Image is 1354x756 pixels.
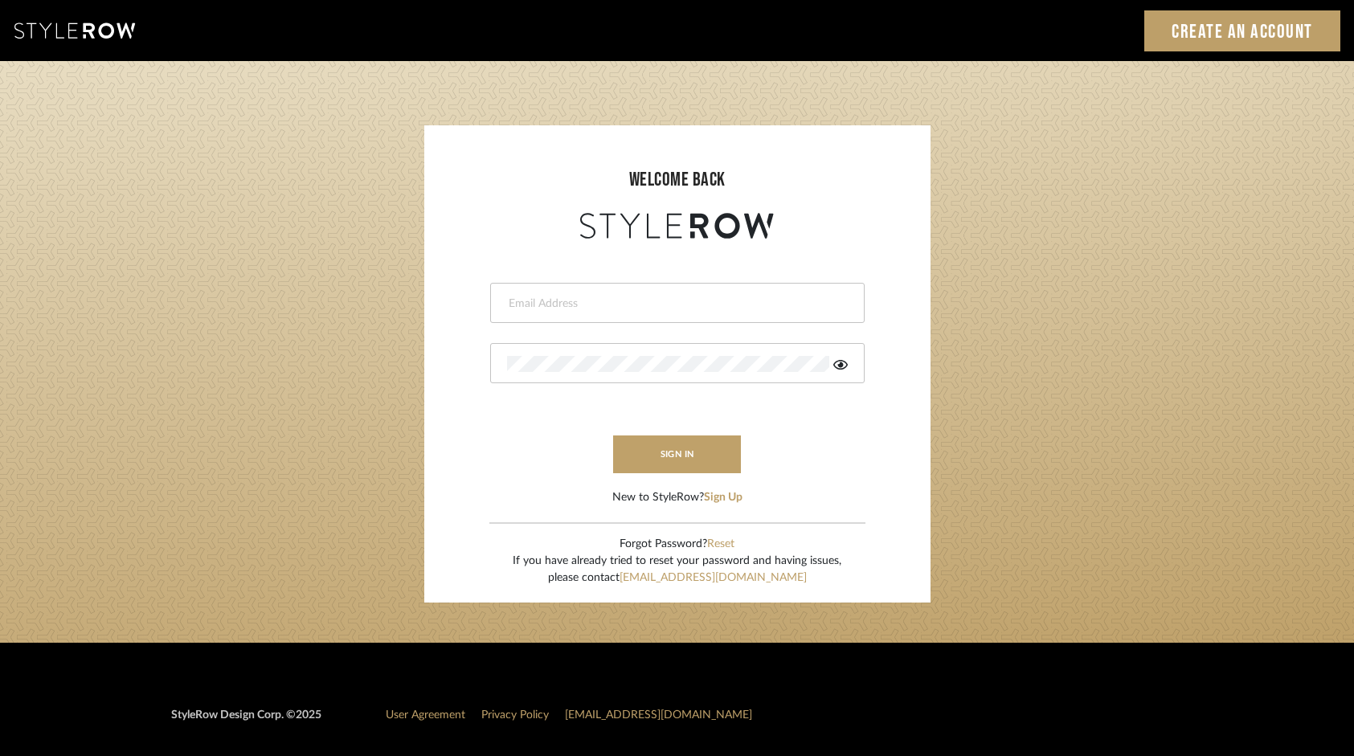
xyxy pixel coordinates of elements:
[565,709,752,721] a: [EMAIL_ADDRESS][DOMAIN_NAME]
[707,536,734,553] button: Reset
[171,707,321,737] div: StyleRow Design Corp. ©2025
[386,709,465,721] a: User Agreement
[513,553,841,586] div: If you have already tried to reset your password and having issues, please contact
[507,296,844,312] input: Email Address
[481,709,549,721] a: Privacy Policy
[612,489,742,506] div: New to StyleRow?
[513,536,841,553] div: Forgot Password?
[440,166,914,194] div: welcome back
[1144,10,1340,51] a: Create an Account
[620,572,807,583] a: [EMAIL_ADDRESS][DOMAIN_NAME]
[704,489,742,506] button: Sign Up
[613,435,742,473] button: sign in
